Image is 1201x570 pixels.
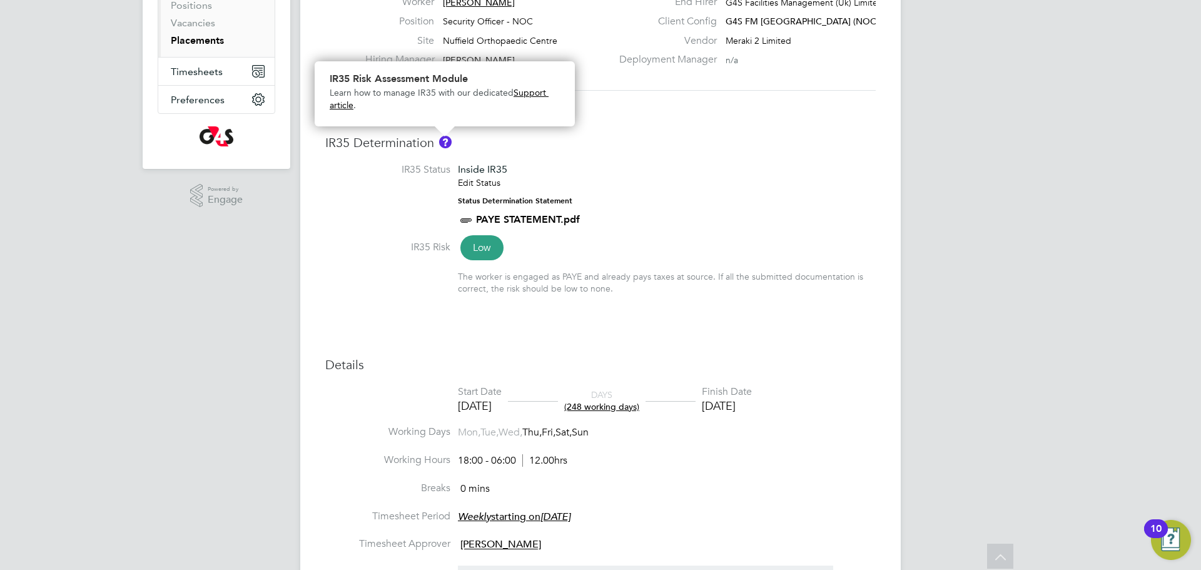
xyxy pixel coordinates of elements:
[439,136,452,148] button: About IR35
[458,177,500,188] a: Edit Status
[365,34,434,48] label: Site
[330,88,514,98] span: Learn how to manage IR35 with our dedicated
[171,94,225,106] span: Preferences
[325,454,450,467] label: Working Hours
[480,426,499,439] span: Tue,
[325,163,450,176] label: IR35 Status
[171,34,224,46] a: Placements
[458,163,507,175] span: Inside IR35
[458,511,491,523] em: Weekly
[499,426,522,439] span: Wed,
[325,537,450,551] label: Timesheet Approver
[458,196,572,205] strong: Status Determination Statement
[365,53,434,66] label: Hiring Manager
[460,482,490,495] span: 0 mins
[460,539,541,551] span: [PERSON_NAME]
[1150,529,1162,545] div: 10
[726,35,791,46] span: Meraki 2 Limited
[171,17,215,29] a: Vacancies
[325,135,876,151] h3: IR35 Determination
[460,235,504,260] span: Low
[458,271,876,293] div: The worker is engaged as PAYE and already pays taxes at source. If all the submitted documentatio...
[458,511,570,523] span: starting on
[325,357,876,373] h3: Details
[315,61,575,126] div: About IR35
[558,389,646,412] div: DAYS
[330,88,549,111] a: Support article
[325,241,450,254] label: IR35 Risk
[208,195,243,205] span: Engage
[612,53,717,66] label: Deployment Manager
[564,401,639,412] span: (248 working days)
[325,425,450,439] label: Working Days
[171,66,223,78] span: Timesheets
[443,54,515,66] span: [PERSON_NAME]
[522,454,567,467] span: 12.00hrs
[726,54,738,66] span: n/a
[458,426,480,439] span: Mon,
[443,35,557,46] span: Nuffield Orthopaedic Centre
[542,426,555,439] span: Fri,
[540,511,570,523] em: [DATE]
[522,426,542,439] span: Thu,
[702,385,752,399] div: Finish Date
[458,454,567,467] div: 18:00 - 06:00
[726,16,933,27] span: G4S FM [GEOGRAPHIC_DATA] (NOC) - Operational
[458,399,502,413] div: [DATE]
[325,510,450,523] label: Timesheet Period
[476,213,580,225] a: PAYE STATEMENT.pdf
[208,184,243,195] span: Powered by
[158,126,275,146] a: Go to home page
[612,34,717,48] label: Vendor
[458,385,502,399] div: Start Date
[612,15,717,28] label: Client Config
[325,482,450,495] label: Breaks
[1151,520,1191,560] button: Open Resource Center, 10 new notifications
[365,15,434,28] label: Position
[200,126,233,146] img: g4s-logo-retina.png
[572,426,589,439] span: Sun
[555,426,572,439] span: Sat,
[443,16,533,27] span: Security Officer - NOC
[353,100,356,111] span: .
[702,399,752,413] div: [DATE]
[330,73,468,84] strong: IR35 Risk Assessment Module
